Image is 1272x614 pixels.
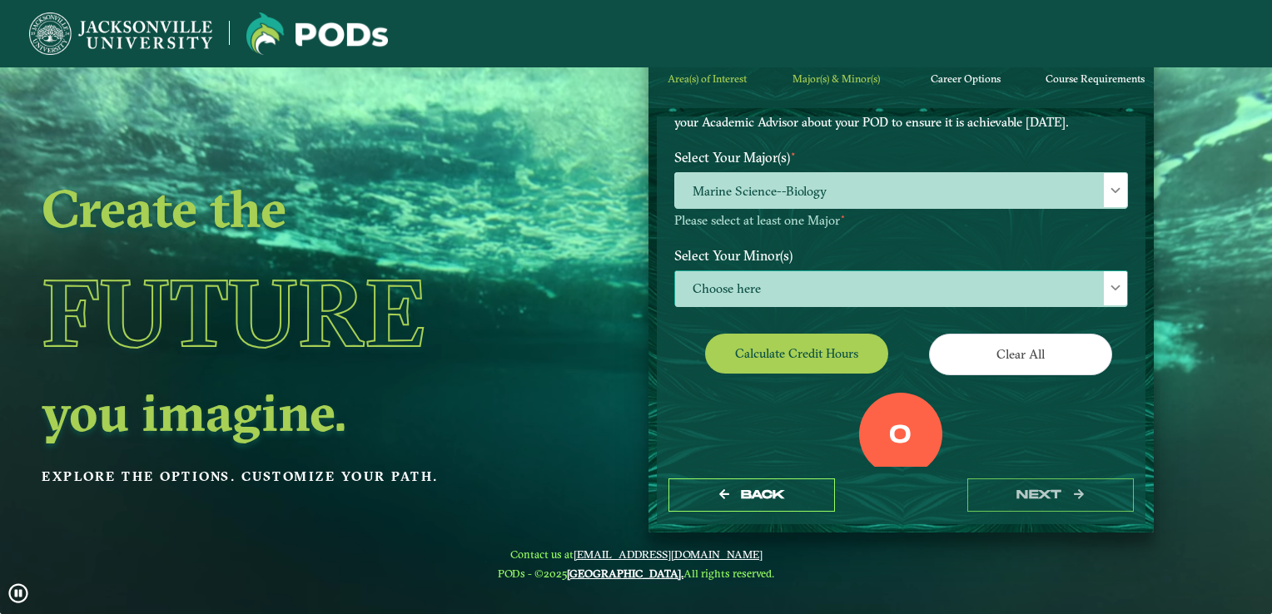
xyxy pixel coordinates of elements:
[42,185,531,231] h2: Create the
[246,12,388,55] img: Jacksonville University logo
[567,567,683,580] a: [GEOGRAPHIC_DATA].
[42,464,531,489] p: Explore the options. Customize your path.
[705,334,888,373] button: Calculate credit hours
[790,147,797,160] sup: ⋆
[675,173,1127,209] span: Marine Science--Biology
[1046,72,1145,85] span: Course Requirements
[793,72,880,85] span: Major(s) & Minor(s)
[662,240,1140,270] label: Select Your Minor(s)
[42,389,531,435] h2: you imagine.
[931,72,1001,85] span: Career Options
[889,420,912,452] label: 0
[741,488,785,502] span: Back
[675,271,1127,307] span: Choose here
[668,478,835,512] button: Back
[674,213,1128,229] p: Please select at least one Major
[574,547,763,561] a: [EMAIL_ADDRESS][DOMAIN_NAME]
[29,12,212,55] img: Jacksonville University logo
[42,237,531,389] h1: Future
[668,72,747,85] span: Area(s) of Interest
[498,547,774,561] span: Contact us at
[662,142,1140,173] label: Select Your Major(s)
[967,478,1134,512] button: next
[498,567,774,580] span: PODs - ©2025 All rights reserved.
[840,210,846,222] sup: ⋆
[929,334,1112,374] button: Clear All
